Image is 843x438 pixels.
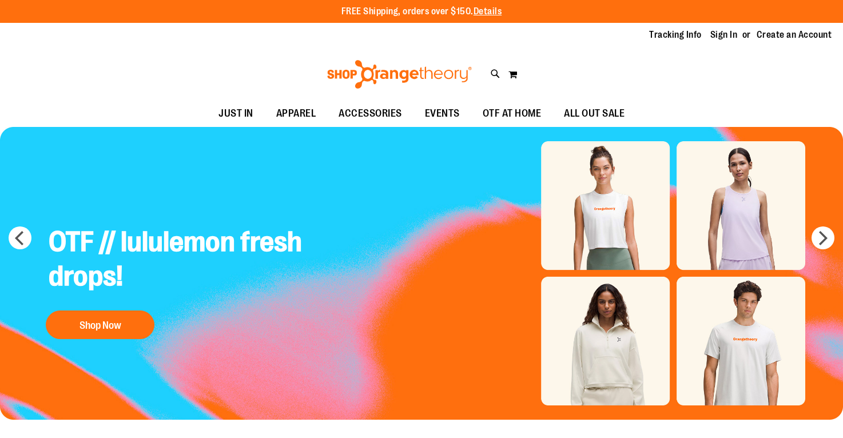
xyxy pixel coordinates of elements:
[40,216,311,305] h2: OTF // lululemon fresh drops!
[483,101,542,126] span: OTF AT HOME
[46,310,154,339] button: Shop Now
[339,101,402,126] span: ACCESSORIES
[276,101,316,126] span: APPAREL
[9,226,31,249] button: prev
[564,101,625,126] span: ALL OUT SALE
[710,29,738,41] a: Sign In
[341,5,502,18] p: FREE Shipping, orders over $150.
[40,216,311,345] a: OTF // lululemon fresh drops! Shop Now
[649,29,702,41] a: Tracking Info
[757,29,832,41] a: Create an Account
[474,6,502,17] a: Details
[218,101,253,126] span: JUST IN
[325,60,474,89] img: Shop Orangetheory
[425,101,460,126] span: EVENTS
[812,226,834,249] button: next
